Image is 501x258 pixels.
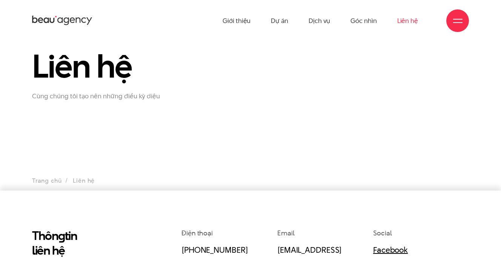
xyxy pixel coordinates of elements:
h1: Liên hệ [32,49,170,83]
h2: Thôn tin liên hệ [32,228,133,258]
span: Social [373,228,392,238]
span: Điện thoại [181,228,213,238]
a: Trang chủ [32,176,61,185]
en: g [58,227,65,244]
span: Email [277,228,295,238]
a: Facebook [373,244,408,255]
a: [PHONE_NUMBER] [181,244,248,255]
p: Cùng chúng tôi tạo nên những điều kỳ diệu [32,92,170,100]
